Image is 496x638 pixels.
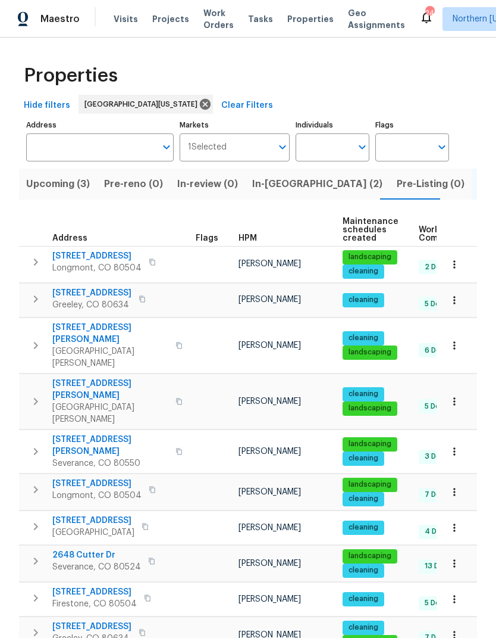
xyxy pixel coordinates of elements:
span: Projects [152,13,189,25]
span: 5 Done [420,598,454,608]
label: Individuals [296,122,369,129]
span: Greeley, CO 80634 [52,299,131,311]
label: Flags [375,122,449,129]
span: Geo Assignments [348,7,405,31]
span: [STREET_ADDRESS][PERSON_NAME] [52,322,168,346]
span: [PERSON_NAME] [238,260,301,268]
span: [STREET_ADDRESS] [52,515,134,527]
span: landscaping [344,252,396,262]
span: landscaping [344,403,396,413]
span: [PERSON_NAME] [238,488,301,496]
span: Severance, CO 80550 [52,458,168,469]
span: Tasks [248,15,273,23]
span: Pre-Listing (0) [397,176,464,192]
button: Open [274,139,291,155]
span: [STREET_ADDRESS] [52,478,142,490]
span: [GEOGRAPHIC_DATA][PERSON_NAME] [52,402,168,425]
span: cleaning [344,453,383,463]
span: [STREET_ADDRESS] [52,621,131,633]
span: [STREET_ADDRESS][PERSON_NAME] [52,378,168,402]
span: cleaning [344,594,383,604]
label: Address [26,122,174,129]
button: Open [434,139,450,155]
span: 2648 Cutter Dr [52,549,141,561]
span: landscaping [344,551,396,561]
span: 13 Done [420,561,457,571]
span: [GEOGRAPHIC_DATA] [52,527,134,539]
span: landscaping [344,347,396,357]
span: cleaning [344,522,383,533]
span: Longmont, CO 80504 [52,490,142,502]
span: Address [52,234,87,242]
span: [PERSON_NAME] [238,595,301,603]
button: Open [354,139,371,155]
span: [PERSON_NAME] [238,559,301,568]
span: 4 Done [420,527,455,537]
span: HPM [238,234,257,242]
span: [PERSON_NAME] [238,447,301,456]
span: [STREET_ADDRESS] [52,586,137,598]
span: 5 Done [420,299,454,309]
span: Firestone, CO 80504 [52,598,137,610]
span: In-review (0) [177,176,238,192]
span: Severance, CO 80524 [52,561,141,573]
span: cleaning [344,494,383,504]
span: Flags [196,234,218,242]
span: Properties [24,70,118,82]
div: 24 [425,7,434,19]
span: 5 Done [420,402,454,412]
span: Visits [114,13,138,25]
span: 6 Done [420,346,454,356]
span: cleaning [344,333,383,343]
span: Work Orders [203,7,234,31]
button: Clear Filters [216,95,278,117]
span: [GEOGRAPHIC_DATA][US_STATE] [84,98,202,110]
span: Pre-reno (0) [104,176,163,192]
span: [PERSON_NAME] [238,397,301,406]
span: Properties [287,13,334,25]
span: Maestro [40,13,80,25]
label: Markets [180,122,290,129]
span: Work Order Completion [419,226,494,242]
button: Hide filters [19,95,75,117]
span: Longmont, CO 80504 [52,262,142,274]
span: Hide filters [24,98,70,113]
span: 1 Selected [188,142,227,153]
div: [GEOGRAPHIC_DATA][US_STATE] [79,95,213,114]
span: In-[GEOGRAPHIC_DATA] (2) [252,176,382,192]
button: Open [158,139,175,155]
span: 3 Done [420,452,454,462]
span: 7 Done [420,490,454,500]
span: [PERSON_NAME] [238,341,301,350]
span: [PERSON_NAME] [238,524,301,532]
span: [STREET_ADDRESS] [52,287,131,299]
span: cleaning [344,266,383,276]
span: Upcoming (3) [26,176,90,192]
span: cleaning [344,565,383,575]
span: [PERSON_NAME] [238,295,301,304]
span: Maintenance schedules created [343,217,398,242]
span: cleaning [344,389,383,399]
span: 2 Done [420,262,454,272]
span: landscaping [344,480,396,490]
span: [STREET_ADDRESS] [52,250,142,262]
span: [GEOGRAPHIC_DATA][PERSON_NAME] [52,346,168,369]
span: cleaning [344,295,383,305]
span: [STREET_ADDRESS][PERSON_NAME] [52,434,168,458]
span: landscaping [344,439,396,449]
span: Clear Filters [221,98,273,113]
span: cleaning [344,623,383,633]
